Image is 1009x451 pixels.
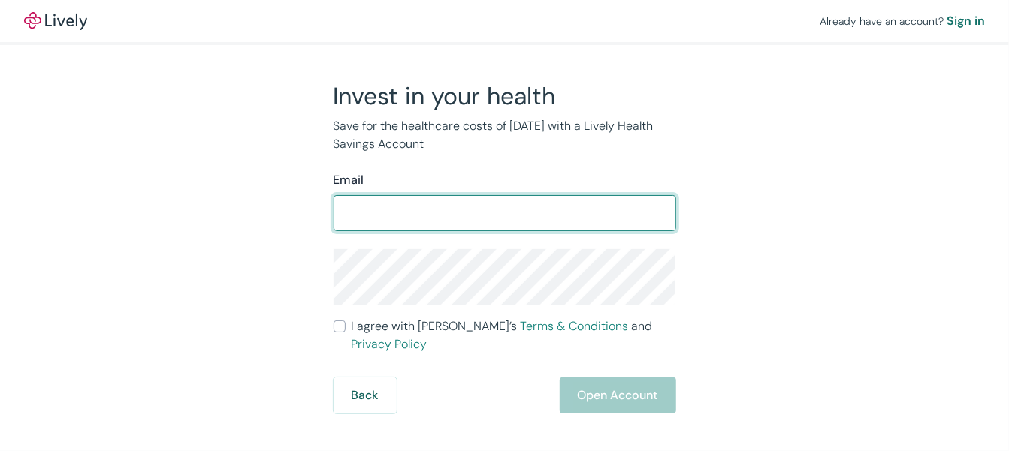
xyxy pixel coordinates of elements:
button: Back [334,377,397,413]
div: Already have an account? [820,12,985,30]
a: LivelyLively [24,12,87,30]
p: Save for the healthcare costs of [DATE] with a Lively Health Savings Account [334,117,676,153]
img: Lively [24,12,87,30]
span: I agree with [PERSON_NAME]’s and [352,317,676,353]
a: Privacy Policy [352,336,427,352]
a: Terms & Conditions [521,318,629,334]
a: Sign in [947,12,985,30]
h2: Invest in your health [334,81,676,111]
label: Email [334,171,364,189]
